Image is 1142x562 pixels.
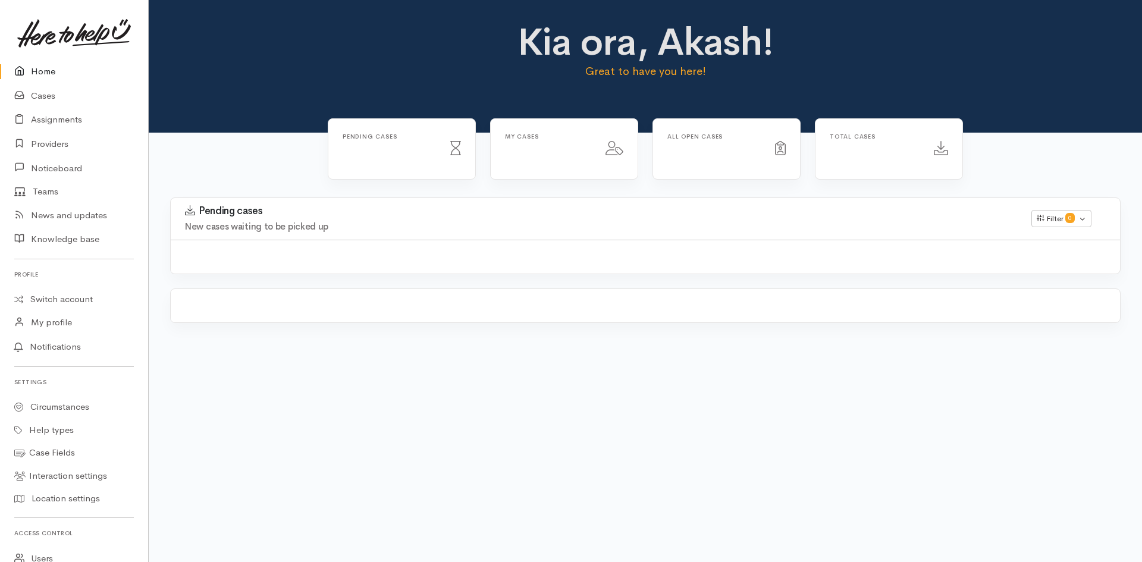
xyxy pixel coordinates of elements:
[14,525,134,541] h6: Access control
[505,133,591,140] h6: My cases
[14,374,134,390] h6: Settings
[185,222,1017,232] h4: New cases waiting to be picked up
[343,133,436,140] h6: Pending cases
[830,133,920,140] h6: Total cases
[1031,210,1091,228] button: Filter0
[1065,213,1075,222] span: 0
[412,63,880,80] p: Great to have you here!
[185,205,1017,217] h3: Pending cases
[14,266,134,282] h6: Profile
[667,133,761,140] h6: All Open cases
[412,21,880,63] h1: Kia ora, Akash!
